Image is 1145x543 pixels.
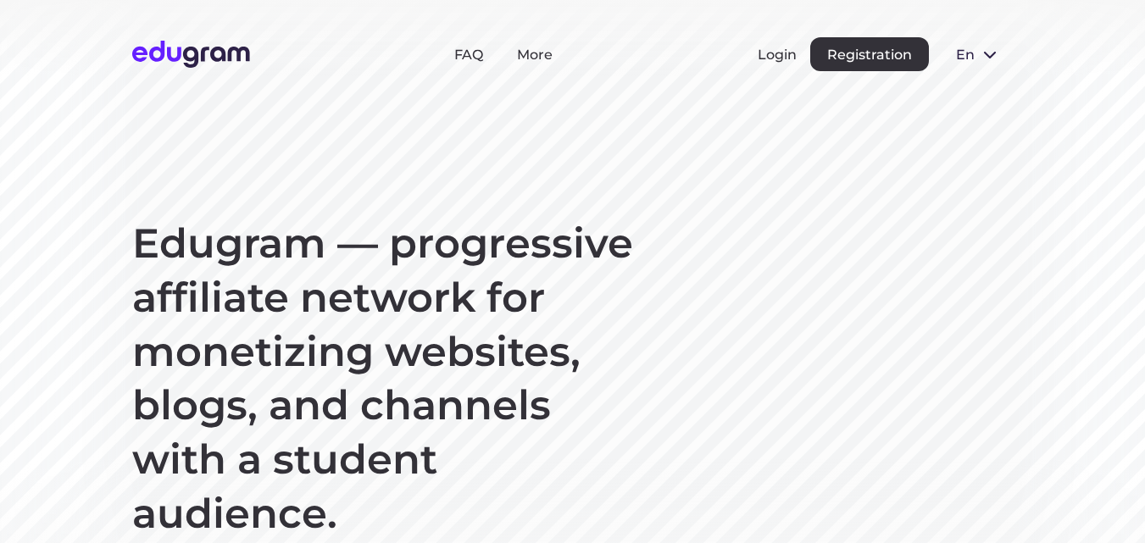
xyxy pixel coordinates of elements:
[810,37,929,71] button: Registration
[517,47,553,63] a: More
[132,217,641,541] h1: Edugram — progressive affiliate network for monetizing websites, blogs, and channels with a stude...
[758,47,797,63] button: Login
[956,47,973,63] span: en
[454,47,483,63] a: FAQ
[942,37,1014,71] button: en
[132,41,250,68] img: Edugram Logo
